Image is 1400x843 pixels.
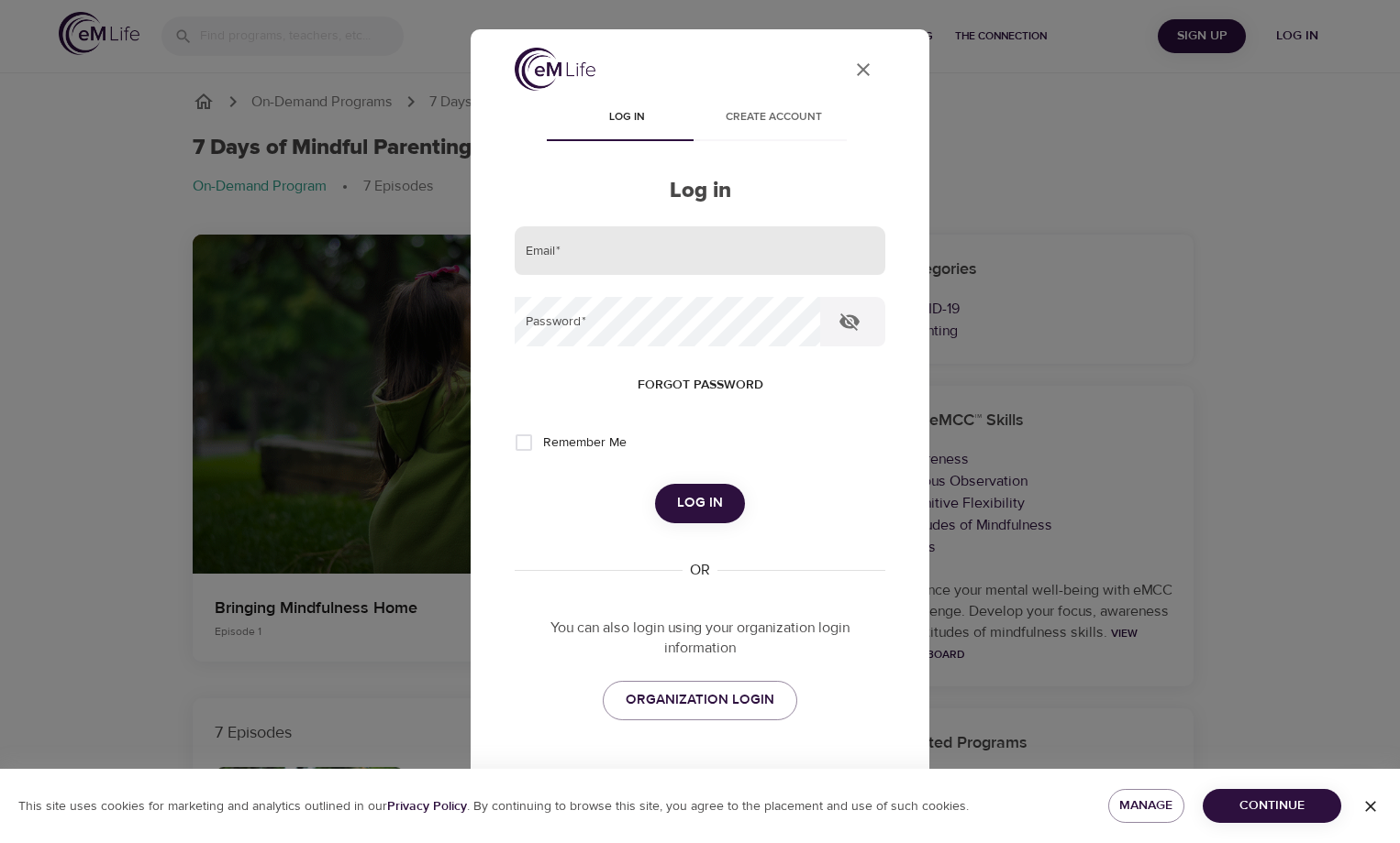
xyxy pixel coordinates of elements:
div: disabled tabs example [515,97,885,141]
span: Create account [711,108,836,127]
img: logo [515,48,595,91]
span: ORGANIZATION LOGIN [626,688,774,712]
span: Log in [564,108,689,127]
span: Continue [1217,794,1327,817]
div: OR [683,560,717,581]
button: close [841,48,885,92]
button: Forgot password [630,368,771,402]
span: Manage [1123,794,1170,817]
span: Remember Me [543,433,627,453]
span: Log in [677,491,723,515]
h2: Log in [515,178,885,204]
b: Privacy Policy [387,798,467,815]
span: Forgot password [638,374,763,397]
button: Log in [655,484,745,522]
p: You can also login using your organization login information [515,618,885,660]
a: ORGANIZATION LOGIN [603,681,797,719]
